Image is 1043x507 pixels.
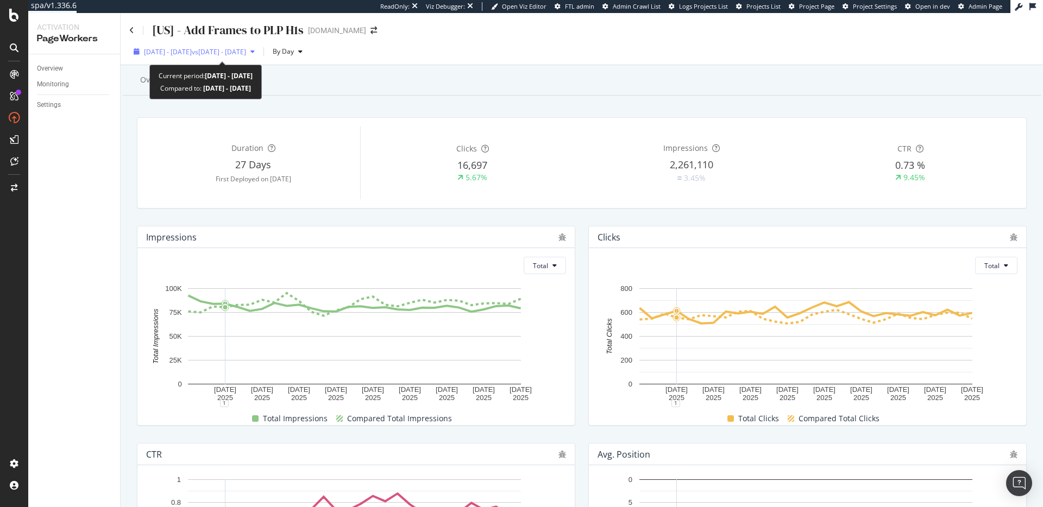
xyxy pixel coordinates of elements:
span: Impressions [663,143,708,153]
div: Clicks [598,232,620,243]
text: 0 [178,380,181,388]
text: [DATE] [214,385,236,394]
div: bug [558,233,566,241]
div: Current period: [159,69,253,82]
span: CTR [897,143,912,154]
text: 1 [177,476,181,484]
div: 1 [671,398,680,407]
text: 2025 [706,394,721,402]
div: Open Intercom Messenger [1006,470,1032,496]
text: 75K [169,308,182,316]
text: [DATE] [776,385,799,394]
text: 400 [620,332,632,340]
span: Clicks [456,143,477,154]
text: Total Impressions [152,309,160,364]
text: [DATE] [510,385,532,394]
text: [DATE] [288,385,310,394]
text: [DATE] [887,385,909,394]
span: Total Clicks [738,412,779,425]
text: [DATE] [702,385,725,394]
div: [DOMAIN_NAME] [308,25,366,36]
a: Project Page [789,2,834,11]
button: Total [975,257,1017,274]
span: Admin Crawl List [613,2,661,10]
text: 50K [169,332,182,340]
div: 1 [220,398,229,407]
text: 2025 [890,394,906,402]
div: bug [1010,233,1017,241]
text: [DATE] [813,385,835,394]
div: Monitoring [37,79,69,90]
text: 200 [620,356,632,364]
text: 2025 [254,394,270,402]
a: FTL admin [555,2,594,11]
a: Logs Projects List [669,2,728,11]
text: 2025 [743,394,758,402]
text: Total Clicks [605,318,613,354]
span: Projects List [746,2,781,10]
span: 27 Days [235,158,271,171]
a: Overview [37,63,112,74]
span: Duration [231,143,263,153]
text: [DATE] [473,385,495,394]
a: Project Settings [843,2,897,11]
text: 2025 [291,394,307,402]
span: Open in dev [915,2,950,10]
div: arrow-right-arrow-left [370,27,377,34]
text: 2025 [927,394,943,402]
span: Compared Total Impressions [347,412,452,425]
span: FTL admin [565,2,594,10]
svg: A chart. [598,283,1014,403]
span: vs [DATE] - [DATE] [192,47,246,56]
div: Impressions [146,232,197,243]
a: Open in dev [905,2,950,11]
span: Total Impressions [263,412,328,425]
text: [DATE] [739,385,762,394]
a: Admin Crawl List [602,2,661,11]
div: [US] - Add Frames to PLP H1s [152,22,304,39]
span: Open Viz Editor [502,2,546,10]
text: [DATE] [325,385,347,394]
div: First Deployed on [DATE] [146,174,360,183]
text: [DATE] [436,385,458,394]
div: Avg. position [598,449,650,460]
a: Click to go back [129,27,134,34]
text: 0 [629,476,632,484]
div: Overview [140,74,174,85]
div: Overview [37,63,63,74]
span: By Day [268,47,294,56]
button: Total [524,257,566,274]
b: [DATE] - [DATE] [205,71,253,80]
div: CTR [146,449,162,460]
text: 0.8 [171,499,181,507]
a: Open Viz Editor [491,2,546,11]
span: Compared Total Clicks [799,412,879,425]
text: [DATE] [961,385,983,394]
span: 16,697 [457,159,487,172]
text: 2025 [964,394,980,402]
button: By Day [268,43,307,60]
text: 2025 [513,394,529,402]
div: 9.45% [903,172,925,183]
text: 25K [169,356,182,364]
div: 3.45% [684,173,706,183]
text: 2025 [365,394,381,402]
text: 100K [165,284,182,293]
text: 600 [620,308,632,316]
text: [DATE] [924,385,946,394]
text: 2025 [328,394,344,402]
span: 0.73 % [895,159,925,172]
span: Project Settings [853,2,897,10]
text: 2025 [816,394,832,402]
text: 2025 [217,394,233,402]
span: Logs Projects List [679,2,728,10]
div: ReadOnly: [380,2,410,11]
div: bug [1010,451,1017,458]
a: Projects List [736,2,781,11]
text: 5 [629,499,632,507]
span: Total [533,261,548,270]
svg: A chart. [146,283,562,403]
text: [DATE] [251,385,273,394]
div: Viz Debugger: [426,2,465,11]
